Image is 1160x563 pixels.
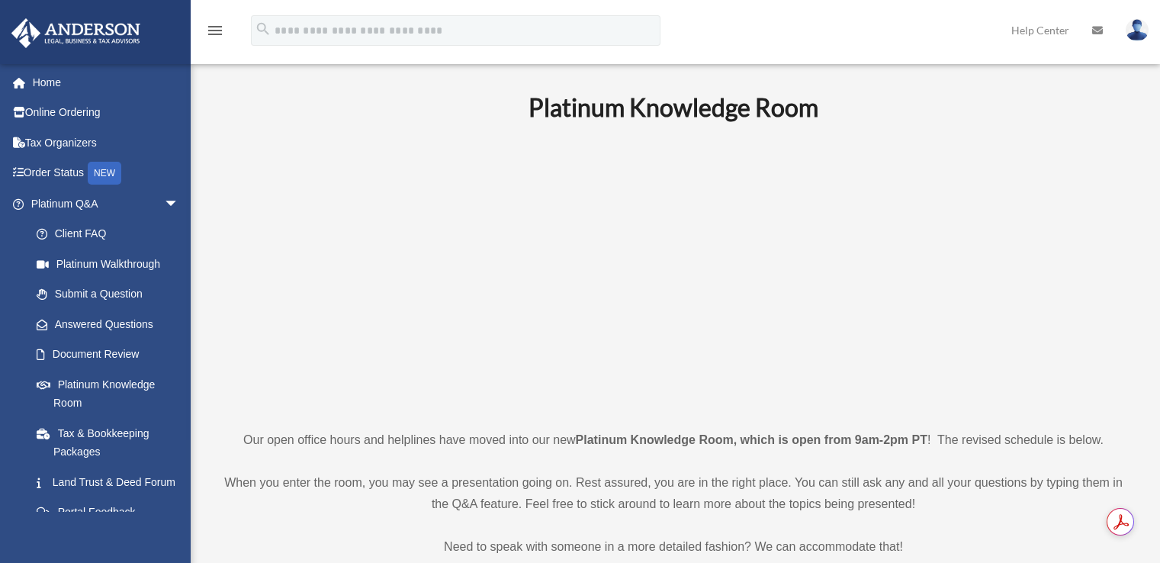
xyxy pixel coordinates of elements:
a: Platinum Q&Aarrow_drop_down [11,188,202,219]
p: Need to speak with someone in a more detailed fashion? We can accommodate that! [217,536,1129,558]
a: Platinum Walkthrough [21,249,202,279]
a: Order StatusNEW [11,158,202,189]
a: Submit a Question [21,279,202,310]
p: When you enter the room, you may see a presentation going on. Rest assured, you are in the right ... [217,472,1129,515]
iframe: 231110_Toby_KnowledgeRoom [445,143,902,401]
a: Answered Questions [21,309,202,339]
a: Land Trust & Deed Forum [21,467,202,497]
a: Online Ordering [11,98,202,128]
a: Client FAQ [21,219,202,249]
a: Document Review [21,339,202,370]
a: Tax Organizers [11,127,202,158]
b: Platinum Knowledge Room [529,92,818,122]
div: NEW [88,162,121,185]
span: arrow_drop_down [164,188,194,220]
img: Anderson Advisors Platinum Portal [7,18,145,48]
a: Platinum Knowledge Room [21,369,194,418]
i: search [255,21,272,37]
img: User Pic [1126,19,1149,41]
a: Portal Feedback [21,497,202,528]
a: Tax & Bookkeeping Packages [21,418,202,467]
i: menu [206,21,224,40]
a: menu [206,27,224,40]
a: Home [11,67,202,98]
strong: Platinum Knowledge Room, which is open from 9am-2pm PT [576,433,927,446]
p: Our open office hours and helplines have moved into our new ! The revised schedule is below. [217,429,1129,451]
